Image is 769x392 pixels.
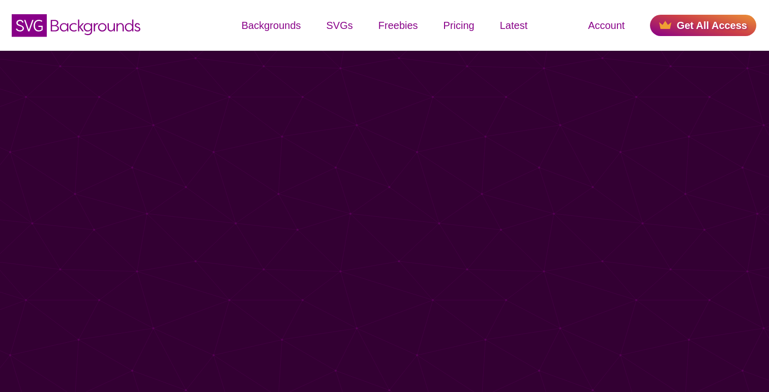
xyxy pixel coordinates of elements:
a: Account [575,10,637,41]
a: Freebies [366,10,431,41]
a: Latest [487,10,540,41]
a: SVGs [314,10,366,41]
a: Get All Access [650,15,756,36]
a: Backgrounds [229,10,314,41]
a: Pricing [431,10,487,41]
